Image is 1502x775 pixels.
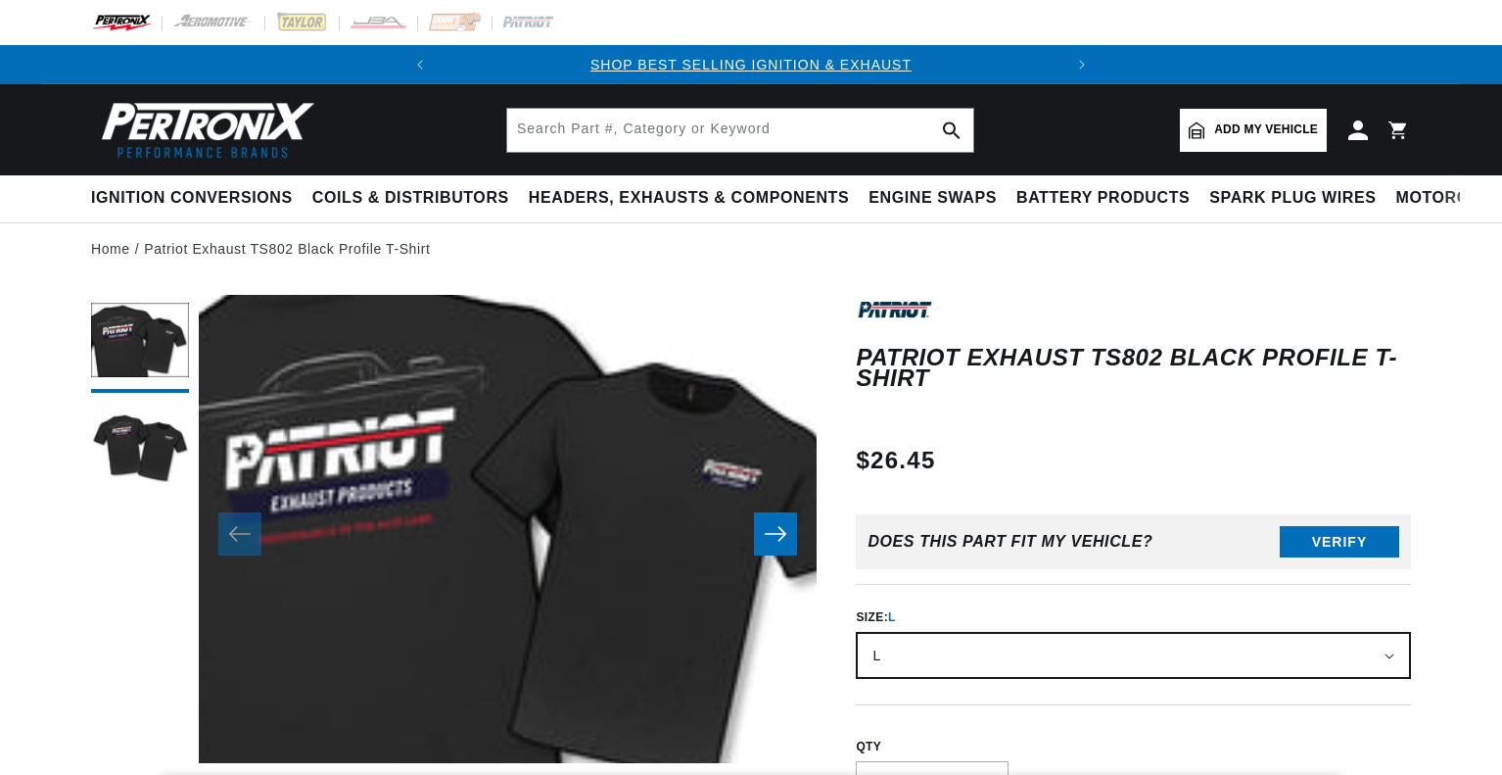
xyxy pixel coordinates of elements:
span: Ignition Conversions [91,188,293,209]
span: Spark Plug Wires [1209,188,1376,209]
a: SHOP BEST SELLING IGNITION & EXHAUST [590,57,912,73]
button: Translation missing: en.sections.announcements.next_announcement [1062,45,1102,84]
img: Pertronix [91,96,316,164]
summary: Engine Swaps [859,175,1007,221]
summary: Battery Products [1007,175,1199,221]
button: search button [930,109,973,152]
nav: breadcrumbs [91,238,1411,260]
div: Does This part fit My vehicle? [868,533,1152,551]
summary: Ignition Conversions [91,175,303,221]
slideshow-component: Translation missing: en.sections.announcements.announcement_bar [42,45,1460,84]
button: Translation missing: en.sections.announcements.previous_announcement [400,45,440,84]
button: Slide right [754,512,797,556]
button: Load image 1 in gallery view [91,295,189,393]
summary: Coils & Distributors [303,175,519,221]
button: Slide left [218,512,261,556]
label: QTY [856,739,1411,755]
span: Headers, Exhausts & Components [529,188,849,209]
a: Patriot Exhaust TS802 Black Profile T-Shirt [144,238,430,260]
span: Engine Swaps [868,188,997,209]
media-gallery: Gallery Viewer [91,295,817,773]
span: L [888,610,896,624]
span: $26.45 [856,443,935,478]
label: Size: [856,608,1411,626]
div: Announcement [440,54,1062,75]
span: Battery Products [1016,188,1190,209]
input: Search Part #, Category or Keyword [507,109,973,152]
button: Load image 2 in gallery view [91,403,189,501]
h1: Patriot Exhaust TS802 Black Profile T-Shirt [856,348,1411,388]
span: Add my vehicle [1214,121,1318,139]
span: Coils & Distributors [312,188,509,209]
button: Verify [1280,526,1399,557]
summary: Headers, Exhausts & Components [519,175,859,221]
a: Add my vehicle [1180,109,1327,152]
div: 1 of 2 [440,54,1062,75]
a: Home [91,238,130,260]
summary: Spark Plug Wires [1199,175,1385,221]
